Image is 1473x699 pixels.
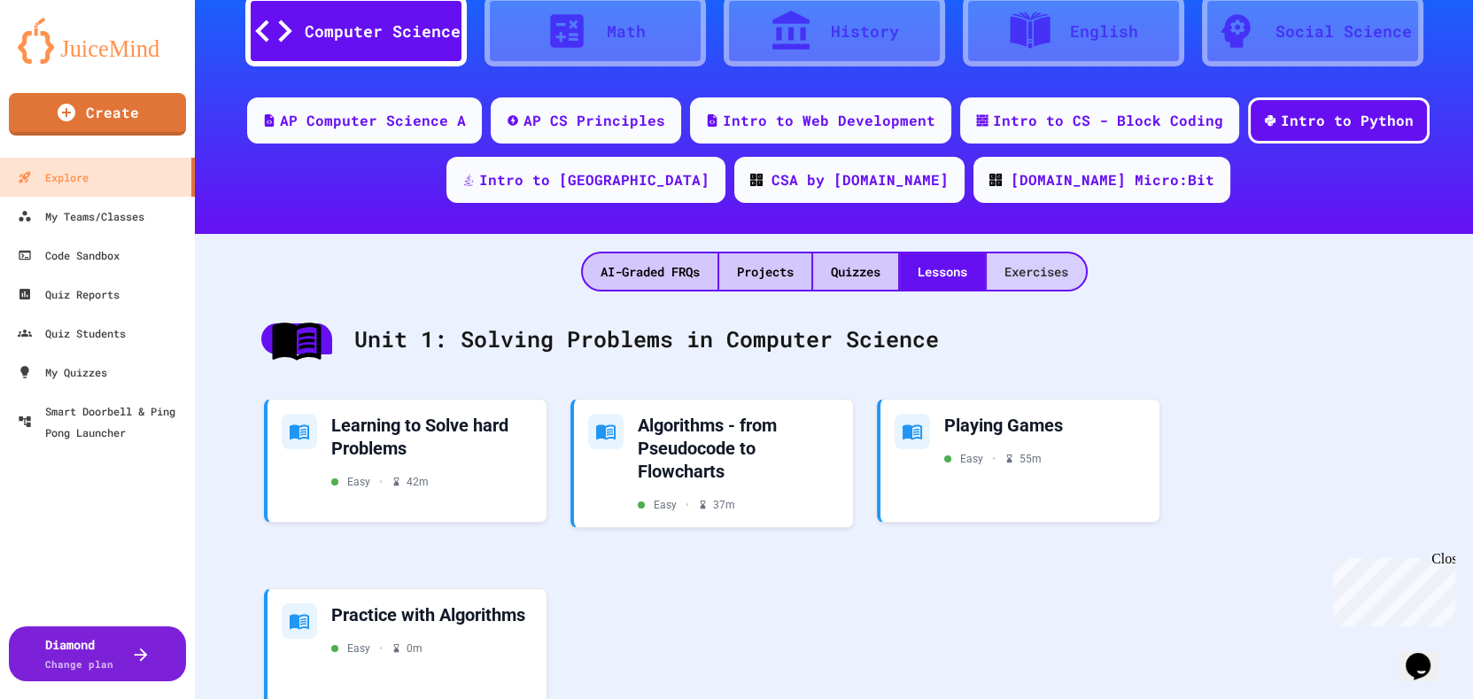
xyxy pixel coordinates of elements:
[523,110,665,131] div: AP CS Principles
[638,414,839,483] div: Algorithms - from Pseudocode to Flowcharts
[18,361,107,383] div: My Quizzes
[479,169,709,190] div: Intro to [GEOGRAPHIC_DATA]
[944,451,1042,467] div: Easy 55 m
[992,451,996,467] span: •
[9,626,186,681] button: DiamondChange plan
[18,18,177,64] img: logo-orange.svg
[723,110,935,131] div: Intro to Web Development
[9,93,186,136] a: Create
[686,497,689,513] span: •
[7,7,122,113] div: Chat with us now!Close
[944,414,1145,437] div: Playing Games
[18,400,188,443] div: Smart Doorbell & Ping Pong Launcher
[813,253,898,290] div: Quizzes
[607,19,646,43] div: Math
[900,253,985,290] div: Lessons
[1011,169,1214,190] div: [DOMAIN_NAME] Micro:Bit
[989,174,1002,186] img: CODE_logo_RGB.png
[1275,19,1412,43] div: Social Science
[331,474,429,490] div: Easy 42 m
[331,641,423,656] div: Easy 0 m
[18,206,144,227] div: My Teams/Classes
[45,635,113,672] div: Diamond
[993,110,1223,131] div: Intro to CS - Block Coding
[1399,628,1455,681] iframe: chat widget
[379,641,383,656] span: •
[305,19,461,43] div: Computer Science
[18,322,126,344] div: Quiz Students
[379,474,383,490] span: •
[280,110,466,131] div: AP Computer Science A
[331,414,532,460] div: Learning to Solve hard Problems
[18,167,89,188] div: Explore
[18,283,120,305] div: Quiz Reports
[987,253,1086,290] div: Exercises
[18,245,120,266] div: Code Sandbox
[831,19,899,43] div: History
[583,253,717,290] div: AI-Graded FRQs
[638,497,735,513] div: Easy 37 m
[719,253,811,290] div: Projects
[750,174,763,186] img: CODE_logo_RGB.png
[331,603,532,626] div: Practice with Algorithms
[244,305,1424,374] div: Unit 1: Solving Problems in Computer Science
[45,657,113,671] span: Change plan
[771,169,949,190] div: CSA by [DOMAIN_NAME]
[1070,19,1138,43] div: English
[1281,110,1414,131] div: Intro to Python
[1326,551,1455,626] iframe: chat widget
